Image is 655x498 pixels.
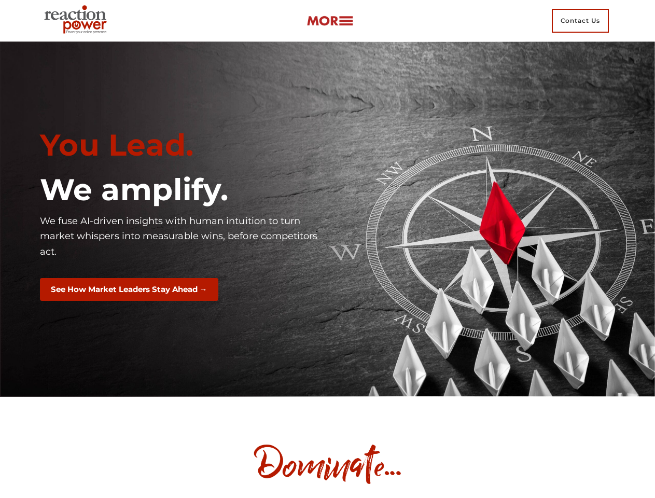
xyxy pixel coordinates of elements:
[40,283,218,295] a: See How Market Leaders Stay Ahead →
[40,172,320,209] h1: We amplify.
[40,127,194,163] span: You Lead.
[40,2,115,39] img: Executive Branding | Personal Branding Agency
[306,15,353,27] img: more-btn.png
[250,441,406,488] img: Dominate image
[552,9,609,33] span: Contact Us
[40,214,320,260] p: We fuse AI-driven insights with human intuition to turn market whispers into measurable wins, bef...
[40,278,218,301] button: See How Market Leaders Stay Ahead →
